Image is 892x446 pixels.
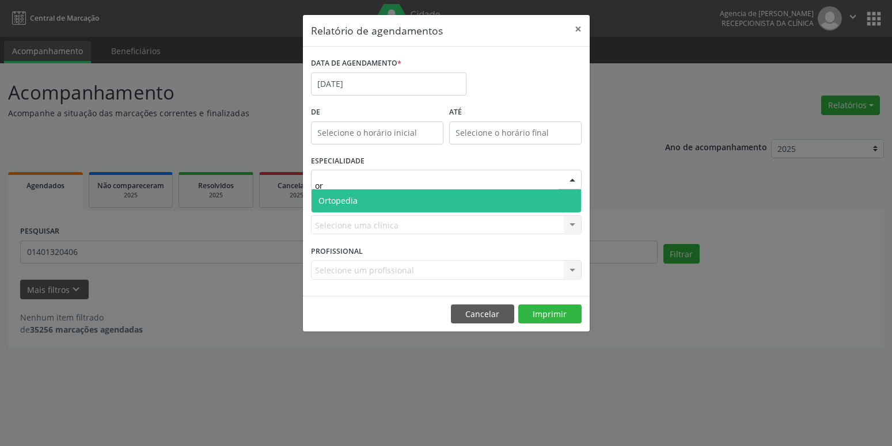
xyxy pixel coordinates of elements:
[311,242,363,260] label: PROFISSIONAL
[311,73,466,96] input: Selecione uma data ou intervalo
[449,121,582,144] input: Selecione o horário final
[449,104,582,121] label: ATÉ
[518,304,582,324] button: Imprimir
[567,15,590,43] button: Close
[315,174,558,197] input: Seleciona uma especialidade
[311,104,443,121] label: De
[311,23,443,38] h5: Relatório de agendamentos
[318,195,358,206] span: Ortopedia
[311,121,443,144] input: Selecione o horário inicial
[451,304,514,324] button: Cancelar
[311,153,365,170] label: ESPECIALIDADE
[311,55,401,73] label: DATA DE AGENDAMENTO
